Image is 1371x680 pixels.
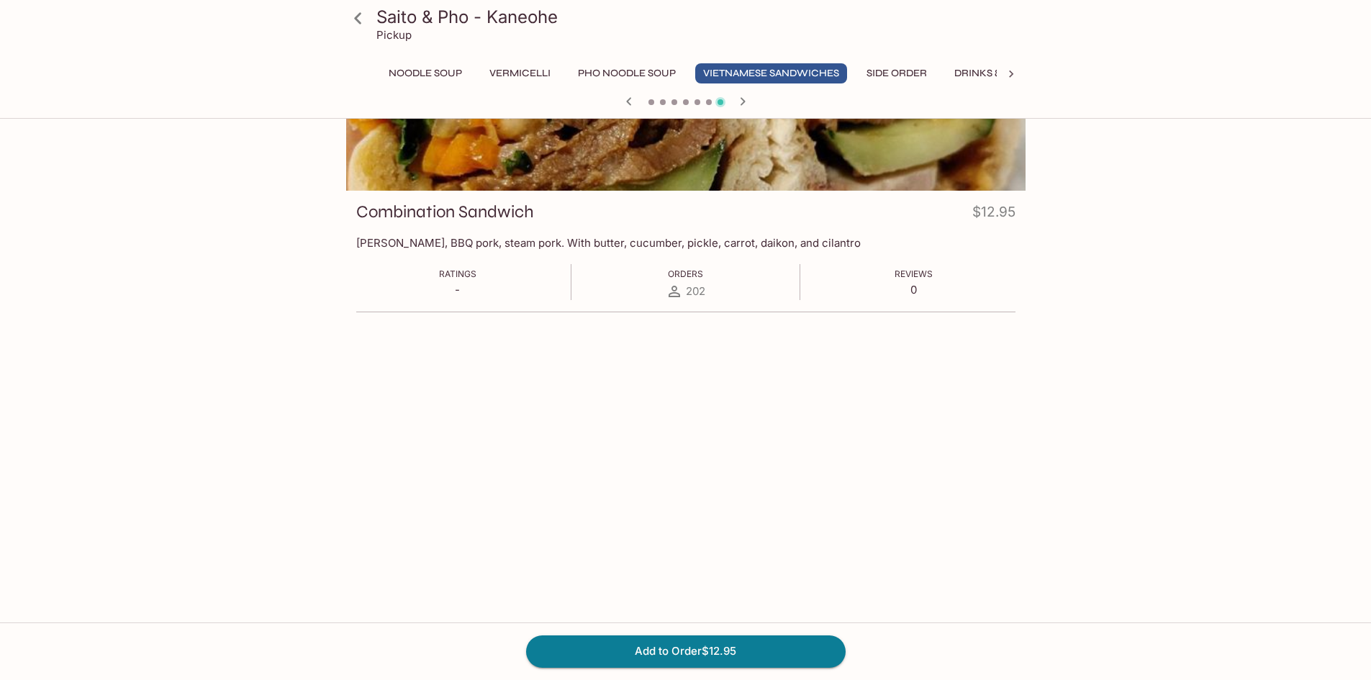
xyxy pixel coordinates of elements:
p: 0 [895,283,933,296]
button: Add to Order$12.95 [526,635,846,667]
h3: Combination Sandwich [356,201,534,223]
h3: Saito & Pho - Kaneohe [376,6,1020,28]
span: 202 [686,284,705,298]
h4: $12.95 [972,201,1015,229]
button: Noodle Soup [381,63,470,83]
button: Vietnamese Sandwiches [695,63,847,83]
p: - [439,283,476,296]
p: [PERSON_NAME], BBQ pork, steam pork. With butter, cucumber, pickle, carrot, daikon, and cilantro [356,236,1015,250]
p: Pickup [376,28,412,42]
span: Orders [668,268,703,279]
button: Vermicelli [481,63,558,83]
span: Ratings [439,268,476,279]
button: Drinks & Desserts [946,63,1062,83]
button: Pho Noodle Soup [570,63,684,83]
span: Reviews [895,268,933,279]
button: Side Order [859,63,935,83]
